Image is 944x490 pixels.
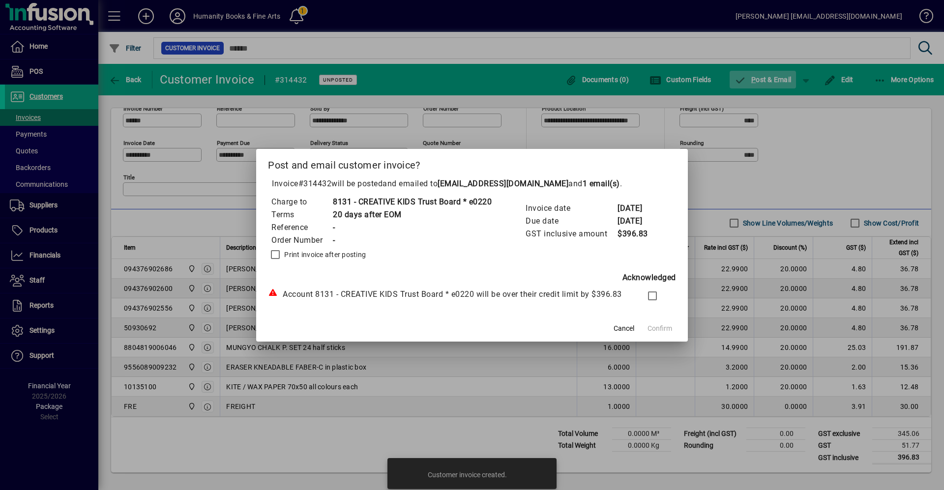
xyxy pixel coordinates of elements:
[617,202,656,215] td: [DATE]
[271,196,332,208] td: Charge to
[271,221,332,234] td: Reference
[332,196,492,208] td: 8131 - CREATIVE KIDS Trust Board * e0220
[438,179,568,188] b: [EMAIL_ADDRESS][DOMAIN_NAME]
[271,234,332,247] td: Order Number
[282,250,366,259] label: Print invoice after posting
[583,179,620,188] b: 1 email(s)
[608,320,640,338] button: Cancel
[332,208,492,221] td: 20 days after EOM
[614,323,634,334] span: Cancel
[568,179,620,188] span: and
[525,202,617,215] td: Invoice date
[332,234,492,247] td: -
[271,208,332,221] td: Terms
[525,228,617,240] td: GST inclusive amount
[298,179,332,188] span: #314432
[383,179,620,188] span: and emailed to
[256,149,688,177] h2: Post and email customer invoice?
[268,178,676,190] p: Invoice will be posted .
[617,215,656,228] td: [DATE]
[268,272,676,284] div: Acknowledged
[332,221,492,234] td: -
[617,228,656,240] td: $396.83
[268,288,628,300] div: Account 8131 - CREATIVE KIDS Trust Board * e0220 will be over their credit limit by $396.83
[525,215,617,228] td: Due date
